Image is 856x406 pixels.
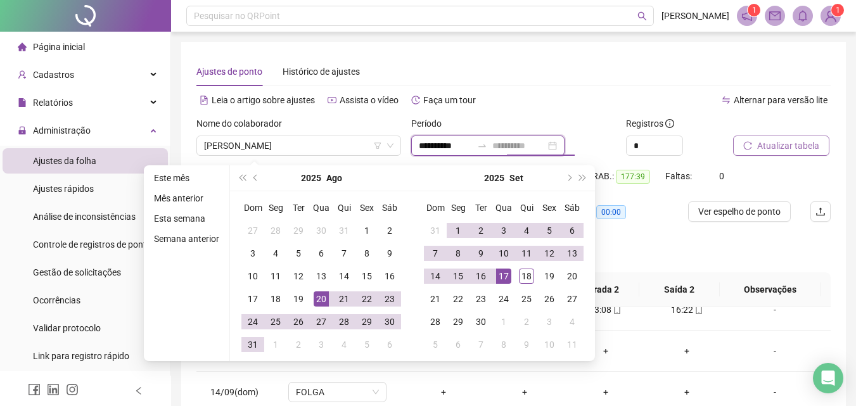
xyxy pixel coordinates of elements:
[542,291,557,307] div: 26
[693,305,703,314] span: mobile
[413,385,474,399] div: +
[496,337,511,352] div: 8
[359,246,374,261] div: 8
[561,265,584,288] td: 2025-09-20
[492,288,515,310] td: 2025-09-24
[494,385,555,399] div: +
[241,333,264,356] td: 2025-08-31
[813,363,843,393] div: Open Intercom Messenger
[559,272,639,307] th: Entrada 2
[515,196,538,219] th: Qui
[382,246,397,261] div: 9
[378,196,401,219] th: Sáb
[241,288,264,310] td: 2025-08-17
[752,6,757,15] span: 1
[565,223,580,238] div: 6
[496,314,511,329] div: 1
[656,385,717,399] div: +
[33,295,80,305] span: Ocorrências
[149,231,224,246] li: Semana anterior
[378,310,401,333] td: 2025-08-30
[538,265,561,288] td: 2025-09-19
[561,242,584,265] td: 2025-09-13
[565,337,580,352] div: 11
[565,269,580,284] div: 20
[447,310,470,333] td: 2025-09-29
[241,242,264,265] td: 2025-08-03
[287,242,310,265] td: 2025-08-05
[411,117,450,130] label: Período
[538,196,561,219] th: Sex
[287,265,310,288] td: 2025-08-12
[492,242,515,265] td: 2025-09-10
[355,288,378,310] td: 2025-08-22
[738,303,812,317] div: -
[382,223,397,238] div: 2
[355,219,378,242] td: 2025-08-01
[447,196,470,219] th: Seg
[688,201,791,222] button: Ver espelho de ponto
[492,219,515,242] td: 2025-09-03
[359,337,374,352] div: 5
[473,269,489,284] div: 16
[565,314,580,329] div: 4
[291,314,306,329] div: 26
[815,206,826,217] span: upload
[314,269,329,284] div: 13
[565,246,580,261] div: 13
[33,267,121,277] span: Gestão de solicitações
[382,269,397,284] div: 16
[283,67,360,77] span: Histórico de ajustes
[378,333,401,356] td: 2025-09-06
[428,269,443,284] div: 14
[447,333,470,356] td: 2025-10-06
[836,6,840,15] span: 1
[33,98,73,108] span: Relatórios
[741,10,753,22] span: notification
[424,310,447,333] td: 2025-09-28
[576,165,590,191] button: super-next-year
[626,117,674,130] span: Registros
[450,269,466,284] div: 15
[28,383,41,396] span: facebook
[561,310,584,333] td: 2025-10-04
[637,11,647,21] span: search
[149,211,224,226] li: Esta semana
[428,246,443,261] div: 7
[264,333,287,356] td: 2025-09-01
[149,191,224,206] li: Mês anterior
[492,265,515,288] td: 2025-09-17
[477,141,487,151] span: to
[470,310,492,333] td: 2025-09-30
[447,265,470,288] td: 2025-09-15
[310,310,333,333] td: 2025-08-27
[542,314,557,329] div: 3
[200,96,208,105] span: file-text
[428,291,443,307] div: 21
[639,272,719,307] th: Saída 2
[268,337,283,352] div: 1
[722,96,731,105] span: swap
[245,337,260,352] div: 31
[542,337,557,352] div: 10
[382,337,397,352] div: 6
[411,96,420,105] span: history
[424,288,447,310] td: 2025-09-21
[424,333,447,356] td: 2025-10-05
[378,242,401,265] td: 2025-08-09
[447,219,470,242] td: 2025-09-01
[296,383,379,402] span: FOLGA
[245,269,260,284] div: 10
[538,219,561,242] td: 2025-09-05
[268,314,283,329] div: 25
[477,141,487,151] span: swap-right
[314,291,329,307] div: 20
[492,333,515,356] td: 2025-10-08
[314,246,329,261] div: 6
[733,136,829,156] button: Atualizar tabela
[473,314,489,329] div: 30
[336,246,352,261] div: 7
[241,219,264,242] td: 2025-07-27
[382,314,397,329] div: 30
[18,42,27,51] span: home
